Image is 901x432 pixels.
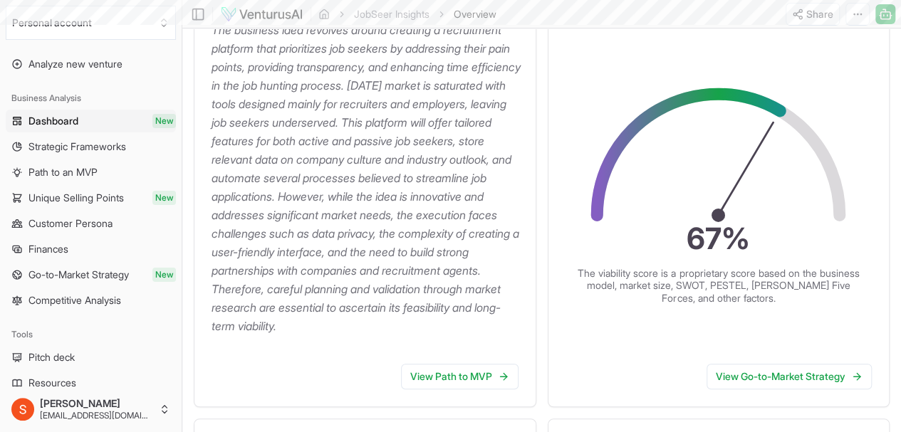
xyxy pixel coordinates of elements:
a: Unique Selling PointsNew [6,186,176,209]
a: Analyze new venture [6,53,176,75]
span: Customer Persona [28,216,113,231]
a: Competitive Analysis [6,289,176,312]
span: Path to an MVP [28,165,98,179]
span: New [152,268,176,282]
span: New [152,114,176,128]
span: New [152,191,176,205]
button: [PERSON_NAME][EMAIL_ADDRESS][DOMAIN_NAME] [6,392,176,426]
a: Resources [6,372,176,394]
span: Finances [28,242,68,256]
span: Competitive Analysis [28,293,121,307]
span: Analyze new venture [28,57,123,71]
a: Customer Persona [6,212,176,235]
a: View Go-to-Market Strategy [707,364,872,389]
a: Finances [6,238,176,260]
a: Path to an MVP [6,161,176,184]
a: View Path to MVP [401,364,519,389]
span: Go-to-Market Strategy [28,268,129,282]
a: Strategic Frameworks [6,135,176,158]
div: Tools [6,323,176,346]
span: [EMAIL_ADDRESS][DOMAIN_NAME] [40,410,153,421]
a: Pitch deck [6,346,176,369]
text: 67 % [687,220,750,255]
span: Strategic Frameworks [28,139,126,154]
img: ACg8ocKYeNuTCHeJW6r5WK4yx7U4ttpkf89GXhyWqs3N177ggR34yQ=s96-c [11,398,34,421]
span: Resources [28,376,76,390]
a: DashboardNew [6,110,176,132]
a: Go-to-Market StrategyNew [6,263,176,286]
div: Business Analysis [6,87,176,110]
span: Unique Selling Points [28,191,124,205]
span: Pitch deck [28,350,75,364]
p: The business idea revolves around creating a recruitment platform that prioritizes job seekers by... [212,21,524,335]
span: [PERSON_NAME] [40,397,153,410]
span: Dashboard [28,114,78,128]
p: The viability score is a proprietary score based on the business model, market size, SWOT, PESTEL... [576,267,861,305]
